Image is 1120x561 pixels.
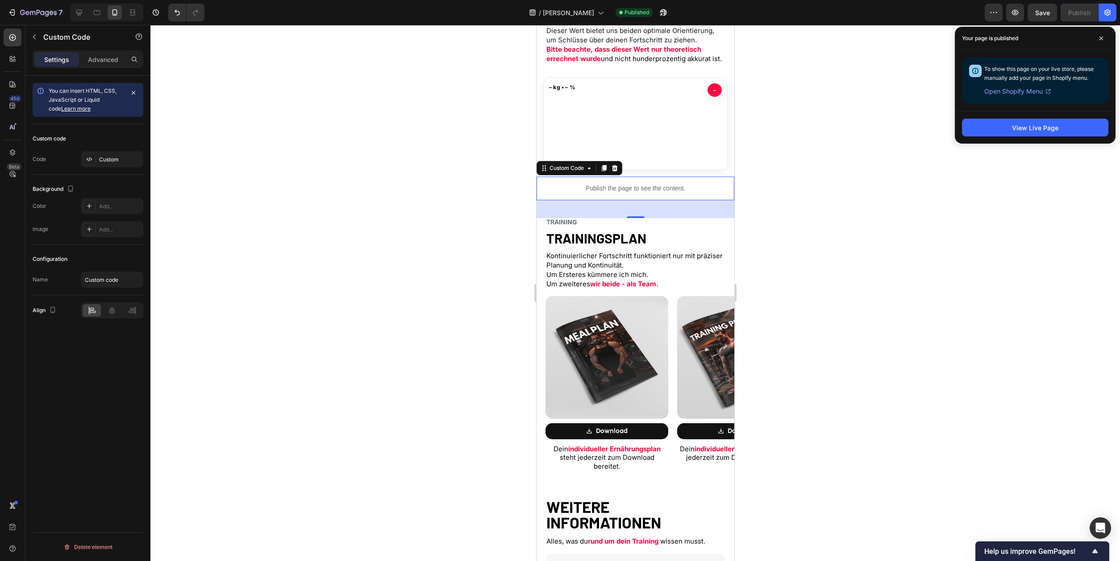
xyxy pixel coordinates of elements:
[99,226,141,234] div: Add...
[10,472,125,507] strong: WEITERE INFORMATIONEN
[7,163,21,170] div: Beta
[537,25,734,561] iframe: Design area
[984,66,1094,81] span: To show this page on your live store, please manually add your page in Shopify menu.
[141,271,263,394] img: image_demo.jpg
[124,512,169,520] span: wissen musst.
[99,156,141,164] div: Custom
[33,305,58,317] div: Align
[191,400,223,412] p: Download
[4,4,67,21] button: 7
[33,155,46,163] div: Code
[33,135,66,143] div: Custom code
[1012,123,1058,132] div: View Live Page
[33,225,48,233] div: Image
[984,547,1090,556] span: Help us improve GemPages!
[33,255,67,263] div: Configuration
[33,540,143,554] button: Delete element
[44,55,69,64] p: Settings
[33,276,48,284] div: Name
[1061,4,1098,21] button: Publish
[49,87,117,112] span: You can insert HTML, CSS, JavaScript or Liquid code
[168,4,204,21] div: Undo/Redo
[8,95,21,102] div: 450
[984,546,1100,557] button: Show survey - Help us improve GemPages!
[63,542,112,553] div: Delete element
[142,420,262,437] p: Dein steht jederzeit zum Download bereitet.
[43,32,119,42] p: Custom Code
[984,86,1043,97] span: Open Shopify Menu
[962,119,1108,136] button: View Live Page
[88,55,118,64] p: Advanced
[539,8,541,17] span: /
[33,202,46,210] div: Color
[99,202,141,210] div: Add...
[962,34,1018,43] p: Your page is published
[1035,9,1050,16] span: Save
[543,8,594,17] span: [PERSON_NAME]
[61,105,91,112] a: Learn more
[33,183,76,195] div: Background
[10,512,51,520] span: Alles, was du
[1090,517,1111,539] div: Open Intercom Messenger
[1028,4,1057,21] button: Save
[51,512,122,520] strong: rund um dein Training
[58,7,62,18] p: 7
[1068,8,1091,17] div: Publish
[158,420,243,428] strong: individueller Trainingsplan
[625,8,649,16] span: Published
